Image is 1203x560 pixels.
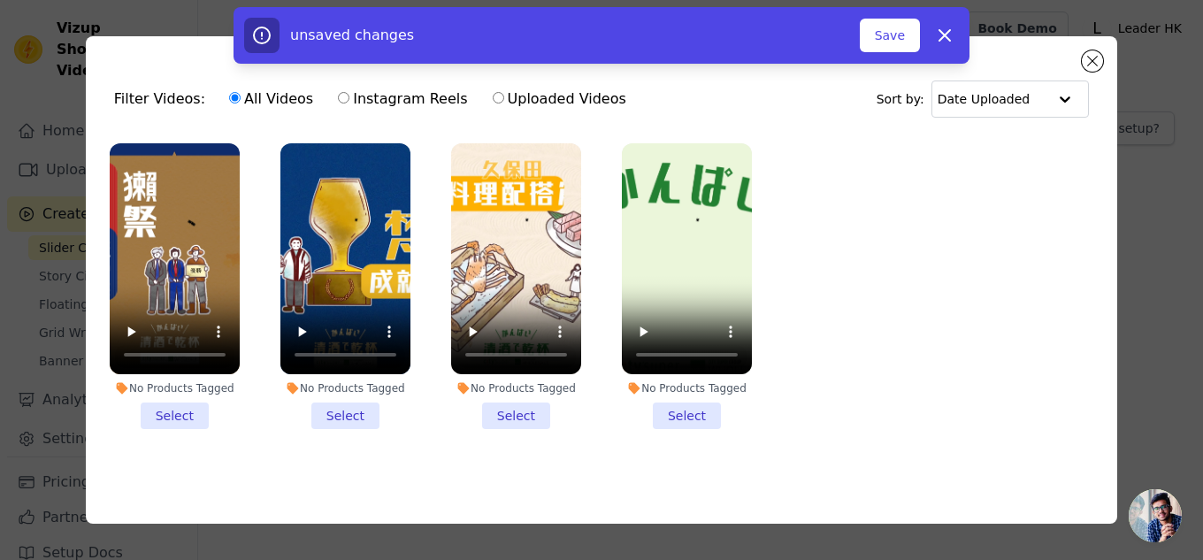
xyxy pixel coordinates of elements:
[114,79,636,119] div: Filter Videos:
[492,88,627,111] label: Uploaded Videos
[877,81,1090,118] div: Sort by:
[228,88,314,111] label: All Videos
[1129,489,1182,542] a: 打開聊天
[290,27,414,43] span: unsaved changes
[337,88,468,111] label: Instagram Reels
[451,381,581,395] div: No Products Tagged
[622,381,752,395] div: No Products Tagged
[280,381,410,395] div: No Products Tagged
[110,381,240,395] div: No Products Tagged
[860,19,920,52] button: Save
